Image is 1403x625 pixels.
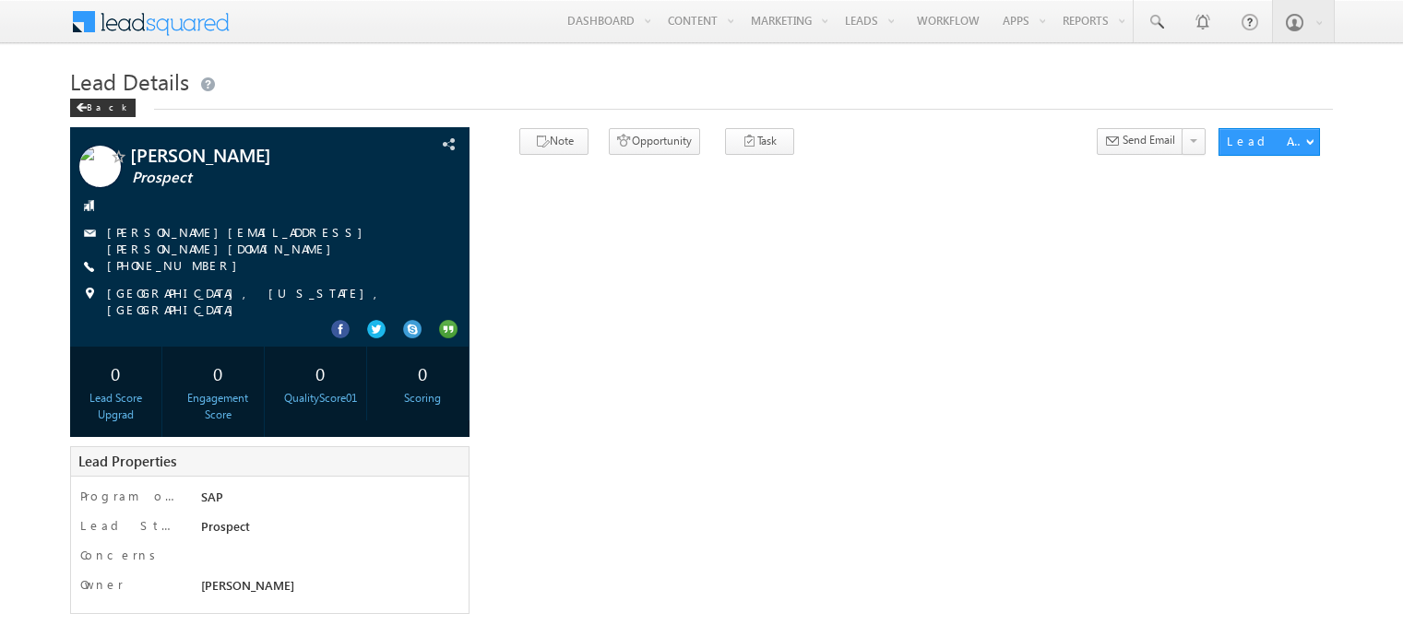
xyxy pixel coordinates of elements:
[78,452,176,470] span: Lead Properties
[80,488,176,504] label: Program of Interest
[196,517,454,543] div: Prospect
[196,488,454,513] div: SAP
[1097,128,1183,155] button: Send Email
[107,285,431,318] span: [GEOGRAPHIC_DATA], [US_STATE], [GEOGRAPHIC_DATA]
[80,576,124,593] label: Owner
[725,128,794,155] button: Task
[70,99,136,117] div: Back
[1123,132,1175,148] span: Send Email
[382,356,464,390] div: 0
[177,390,259,423] div: Engagement Score
[609,128,700,155] button: Opportunity
[130,146,377,164] span: [PERSON_NAME]
[1227,133,1305,149] div: Lead Actions
[107,257,246,276] span: [PHONE_NUMBER]
[1219,128,1320,156] button: Lead Actions
[70,66,189,96] span: Lead Details
[201,577,294,593] span: [PERSON_NAME]
[70,98,145,113] a: Back
[75,356,157,390] div: 0
[177,356,259,390] div: 0
[519,128,589,155] button: Note
[80,547,162,563] label: Concerns
[107,224,372,256] a: [PERSON_NAME][EMAIL_ADDRESS][PERSON_NAME][DOMAIN_NAME]
[79,146,121,194] img: Profile photo
[279,356,362,390] div: 0
[382,390,464,407] div: Scoring
[80,517,176,534] label: Lead Stage
[279,390,362,407] div: QualityScore01
[75,390,157,423] div: Lead Score Upgrad
[132,169,379,187] span: Prospect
